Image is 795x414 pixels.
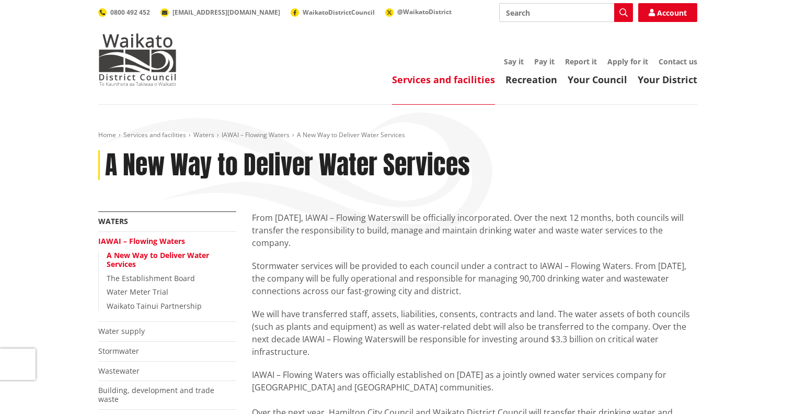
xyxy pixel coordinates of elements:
a: Home [98,130,116,139]
a: Services and facilities [392,73,495,86]
span: @WaikatoDistrict [397,7,452,16]
input: Search input [499,3,633,22]
a: Building, development and trade waste [98,385,214,404]
a: Say it [504,57,524,66]
a: Account [638,3,697,22]
a: @WaikatoDistrict [385,7,452,16]
a: Apply for it [607,57,648,66]
p: Stormwater services will be provided to each council under a contract to IAWAI – Flowing Waters. ... [252,260,697,297]
a: IAWAI – Flowing Waters [222,130,290,139]
h1: A New Way to Deliver Water Services [105,150,470,181]
a: Water supply [98,326,145,336]
a: WaikatoDistrictCouncil [291,8,375,17]
a: Waikato Tainui Partnership [107,301,202,311]
a: Wastewater [98,366,140,376]
a: Waters [98,216,128,226]
a: Pay it [534,57,555,66]
img: Waikato District Council - Te Kaunihera aa Takiwaa o Waikato [98,33,177,86]
a: Recreation [505,73,557,86]
span: [EMAIL_ADDRESS][DOMAIN_NAME] [172,8,280,17]
a: [EMAIL_ADDRESS][DOMAIN_NAME] [160,8,280,17]
a: Stormwater [98,346,139,356]
span: A New Way to Deliver Water Services [297,130,405,139]
p: We will have transferred staff, assets, liabilities, consents, contracts and land. The water asse... [252,308,697,358]
a: The Establishment Board [107,273,195,283]
span: will be officially incorporated. Over the next 12 months, both councils will transfer the respons... [252,212,684,249]
a: Services and facilities [123,130,186,139]
span: will be responsible for investing around $3.3 billion on critical water infrastructure. [252,333,659,357]
p: From [DATE], IAWAI – Flowing Waters [252,211,697,249]
span: 0800 492 452 [110,8,150,17]
a: Your Council [568,73,627,86]
a: 0800 492 452 [98,8,150,17]
nav: breadcrumb [98,131,697,140]
a: Report it [565,57,597,66]
a: Contact us [659,57,697,66]
a: IAWAI – Flowing Waters [98,236,185,246]
a: A New Way to Deliver Water Services [107,250,209,269]
a: Waters [193,130,214,139]
a: Water Meter Trial [107,287,168,297]
a: Your District [638,73,697,86]
span: WaikatoDistrictCouncil [303,8,375,17]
